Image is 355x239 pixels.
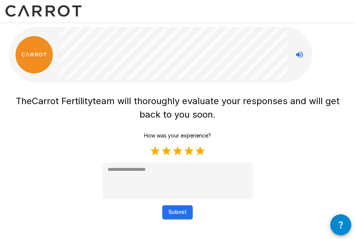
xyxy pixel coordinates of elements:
p: How was your experience? [144,132,211,139]
span: Carrot Fertility [32,96,93,106]
button: Stop reading questions aloud [292,47,307,62]
button: Submit [162,205,193,219]
span: team will thoroughly evaluate your responses and will get back to you soon. [93,96,342,120]
span: The [16,96,32,106]
img: carrot_logo.png [15,36,53,73]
